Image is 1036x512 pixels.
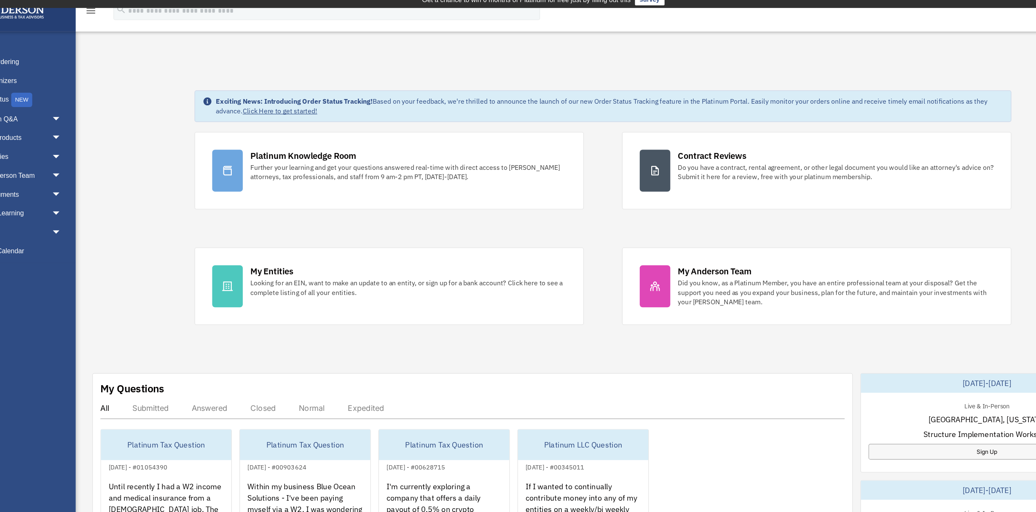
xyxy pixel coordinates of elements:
[84,204,101,221] span: arrow_drop_down
[253,102,319,109] a: Click Here to get started!
[883,361,936,370] div: Live & In-Person
[250,425,365,491] div: Within my business Blue Ocean Solutions - I've been paying myself via a W2. I was wondering if th...
[84,104,101,121] span: arrow_drop_down
[156,363,188,372] div: Submitted
[127,344,184,357] div: My Questions
[6,171,105,188] a: My Documentsarrow_drop_down
[141,11,150,21] i: search
[210,226,554,294] a: My Entities Looking for an EIN, want to make an update to an entity, or sign up for a bank accoun...
[48,89,67,102] div: NEW
[6,154,105,171] a: My Anderson Teamarrow_drop_down
[6,204,105,221] a: Billingarrow_drop_down
[858,467,961,477] span: [GEOGRAPHIC_DATA], [US_STATE]
[210,124,554,192] a: Platinum Knowledge Room Further your learning and get your questions answered real-time with dire...
[346,363,378,372] div: Expedited
[805,399,1015,413] a: Sign Up
[128,386,243,413] div: Platinum Tax Question
[260,151,538,168] div: Further your learning and get your questions answered real-time with direct access to [PERSON_NAM...
[128,425,243,491] div: Until recently I had a W2 income and medical insurance from a [DEMOGRAPHIC_DATA] job. The company...
[4,10,80,27] img: Anderson Advisors Platinum Portal
[6,188,105,204] a: Online Learningarrow_drop_down
[1028,1,1034,6] div: close
[208,363,239,372] div: Answered
[588,226,931,294] a: My Anderson Team Did you know, as a Platinum Member, you have an entire professional team at your...
[6,87,105,105] a: Order StatusNEW
[6,54,105,71] a: Online Ordering
[250,386,365,413] div: Platinum Tax Question
[6,70,105,87] a: Tax Organizers
[599,2,625,12] a: survey
[6,104,105,121] a: Platinum Q&Aarrow_drop_down
[373,425,488,491] div: I'm currently exploring a company that offers a daily payout of 0.5% on crypto investments. Here'...
[411,2,595,12] div: Get a chance to win 6 months of Platinum for free just by filling out this
[373,386,488,483] a: Platinum Tax Question[DATE] - #00628715I'm currently exploring a company that offers a daily payo...
[6,221,105,238] a: Events Calendar
[767,492,784,500] a: Next >
[373,415,438,424] div: [DATE] - #00628715
[637,253,915,278] div: Did you know, as a Platinum Member, you have an entire professional team at your disposal? Get th...
[798,432,1021,448] div: [DATE]-[DATE]
[84,137,101,155] span: arrow_drop_down
[84,121,101,138] span: arrow_drop_down
[114,12,124,22] i: menu
[858,373,961,383] span: [GEOGRAPHIC_DATA], [US_STATE]
[84,188,101,205] span: arrow_drop_down
[6,137,105,154] a: My Entitiesarrow_drop_down
[496,386,611,413] div: Platinum LLC Question
[798,337,1021,354] div: [DATE]-[DATE]
[84,154,101,172] span: arrow_drop_down
[6,37,101,54] a: Home
[260,241,298,252] div: My Entities
[637,241,702,252] div: My Anderson Team
[84,171,101,188] span: arrow_drop_down
[250,386,366,483] a: Platinum Tax Question[DATE] - #00903624Within my business Blue Ocean Solutions - I've been paying...
[1017,11,1030,23] img: User Pic
[588,124,931,192] a: Contract Reviews Do you have a contract, rental agreement, or other legal document you would like...
[496,425,611,491] div: If I wanted to continually contribute money into any of my entities on a weekly/bi weekly basis. ...
[6,121,105,138] a: Digital Productsarrow_drop_down
[250,415,316,424] div: [DATE] - #00903624
[853,386,965,396] span: Structure Implementation Workshop
[127,386,243,483] a: Platinum Tax Question[DATE] - #01054390Until recently I had a W2 income and medical insurance fro...
[883,455,936,464] div: Live & In-Person
[637,151,915,168] div: Do you have a contract, rental agreement, or other legal document you would like an attorney's ad...
[128,415,193,424] div: [DATE] - #01054390
[260,139,353,150] div: Platinum Knowledge Room
[373,386,488,413] div: Platinum Tax Question
[302,363,325,372] div: Normal
[260,363,282,372] div: Closed
[805,493,1015,507] a: Sign Up
[229,93,368,101] strong: Exciting News: Introducing Order Status Tracking!
[495,386,611,483] a: Platinum LLC Question[DATE] - #00345011If I wanted to continually contribute money into any of my...
[496,415,561,424] div: [DATE] - #00345011
[229,93,924,110] div: Based on your feedback, we're thrilled to announce the launch of our new Order Status Tracking fe...
[114,15,124,22] a: menu
[127,363,135,372] div: All
[260,253,538,270] div: Looking for an EIN, want to make an update to an entity, or sign up for a bank account? Click her...
[637,139,697,150] div: Contract Reviews
[853,480,965,490] span: Structure Implementation Workshop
